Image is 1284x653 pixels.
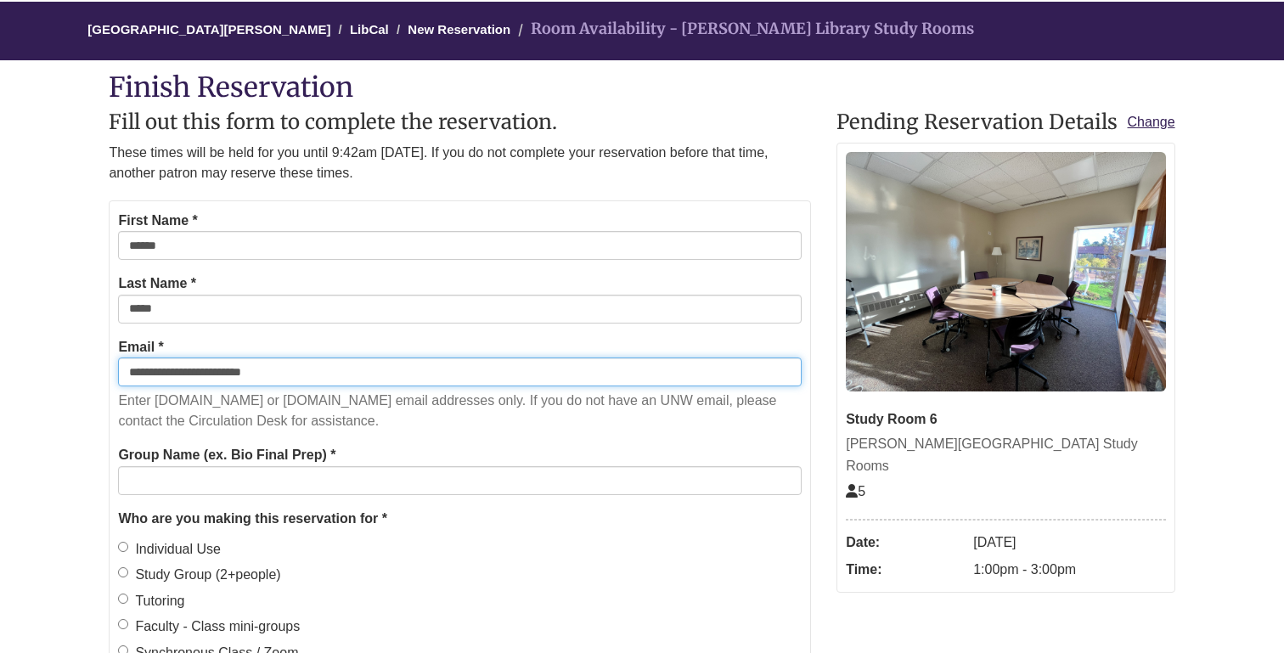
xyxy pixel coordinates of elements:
h1: Finish Reservation [109,73,1174,103]
label: Study Group (2+people) [118,564,280,586]
label: First Name * [118,210,197,232]
p: These times will be held for you until 9:42am [DATE]. If you do not complete your reservation bef... [109,143,811,183]
h2: Pending Reservation Details [836,111,1174,133]
label: Individual Use [118,538,221,560]
input: Tutoring [118,594,128,604]
label: Last Name * [118,273,196,295]
label: Tutoring [118,590,184,612]
p: Enter [DOMAIN_NAME] or [DOMAIN_NAME] email addresses only. If you do not have an UNW email, pleas... [118,391,802,431]
dd: [DATE] [973,529,1165,556]
dt: Date: [846,529,965,556]
a: [GEOGRAPHIC_DATA][PERSON_NAME] [87,22,330,37]
label: Email * [118,336,163,358]
dd: 1:00pm - 3:00pm [973,556,1165,583]
div: Study Room 6 [846,408,1165,431]
a: New Reservation [408,22,510,37]
input: Individual Use [118,542,128,552]
div: [PERSON_NAME][GEOGRAPHIC_DATA] Study Rooms [846,433,1165,476]
a: LibCal [350,22,389,37]
a: Change [1128,111,1175,133]
nav: Breadcrumb [109,2,1174,60]
legend: Who are you making this reservation for * [118,508,802,530]
input: Study Group (2+people) [118,567,128,577]
h2: Fill out this form to complete the reservation. [109,111,811,133]
span: The capacity of this space [846,484,865,498]
dt: Time: [846,556,965,583]
img: Study Room 6 [846,152,1165,391]
li: Room Availability - [PERSON_NAME] Library Study Rooms [514,17,974,42]
label: Faculty - Class mini-groups [118,616,300,638]
label: Group Name (ex. Bio Final Prep) * [118,444,335,466]
input: Faculty - Class mini-groups [118,619,128,629]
